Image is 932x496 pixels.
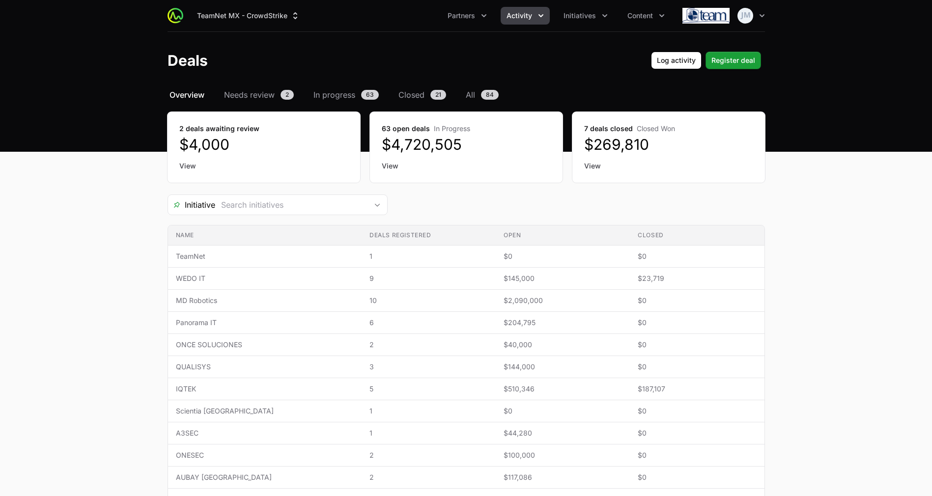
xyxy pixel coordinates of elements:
[369,428,488,438] span: 1
[224,89,275,101] span: Needs review
[396,89,448,101] a: Closed21
[369,340,488,350] span: 2
[434,124,470,133] span: In Progress
[657,55,696,66] span: Log activity
[191,7,306,25] button: TeamNet MX - CrowdStrike
[706,52,761,69] button: Register deal
[638,274,756,283] span: $23,719
[369,296,488,305] span: 10
[584,161,753,171] a: View
[168,8,183,24] img: ActivitySource
[442,7,493,25] button: Partners
[584,136,753,153] dd: $269,810
[382,136,551,153] dd: $4,720,505
[168,89,765,101] nav: Deals navigation
[176,251,354,261] span: TeamNet
[504,406,622,416] span: $0
[176,406,354,416] span: Scientia [GEOGRAPHIC_DATA]
[362,225,496,246] th: Deals registered
[168,199,215,211] span: Initiative
[183,7,671,25] div: Main navigation
[496,225,630,246] th: Open
[169,89,204,101] span: Overview
[481,90,499,100] span: 84
[504,340,622,350] span: $40,000
[168,225,362,246] th: Name
[638,428,756,438] span: $0
[501,7,550,25] button: Activity
[168,52,208,69] h1: Deals
[369,318,488,328] span: 6
[430,90,446,100] span: 21
[176,274,354,283] span: WEDO IT
[651,52,702,69] button: Log activity
[504,274,622,283] span: $145,000
[638,384,756,394] span: $187,107
[179,124,348,134] dt: 2 deals awaiting review
[176,362,354,372] span: QUALISYS
[168,89,206,101] a: Overview
[621,7,671,25] button: Content
[507,11,532,21] span: Activity
[448,11,475,21] span: Partners
[222,89,296,101] a: Needs review2
[682,6,730,26] img: TeamNet MX
[382,161,551,171] a: View
[215,195,367,215] input: Search initiatives
[737,8,753,24] img: Juan Manuel Zuleta
[638,406,756,416] span: $0
[504,318,622,328] span: $204,795
[191,7,306,25] div: Supplier switch menu
[369,274,488,283] span: 9
[504,362,622,372] span: $144,000
[501,7,550,25] div: Activity menu
[382,124,551,134] dt: 63 open deals
[711,55,755,66] span: Register deal
[311,89,381,101] a: In progress63
[638,251,756,261] span: $0
[504,384,622,394] span: $510,346
[369,450,488,460] span: 2
[584,124,753,134] dt: 7 deals closed
[630,225,764,246] th: Closed
[464,89,501,101] a: All84
[281,90,294,100] span: 2
[637,124,675,133] span: Closed Won
[564,11,596,21] span: Initiatives
[504,296,622,305] span: $2,090,000
[638,362,756,372] span: $0
[367,195,387,215] div: Open
[176,428,354,438] span: A3SEC
[651,52,761,69] div: Primary actions
[504,251,622,261] span: $0
[369,384,488,394] span: 5
[369,472,488,482] span: 2
[638,472,756,482] span: $0
[369,406,488,416] span: 1
[176,340,354,350] span: ONCE SOLUCIONES
[369,251,488,261] span: 1
[466,89,475,101] span: All
[176,296,354,305] span: MD Robotics
[558,7,614,25] div: Initiatives menu
[558,7,614,25] button: Initiatives
[627,11,653,21] span: Content
[361,90,379,100] span: 63
[179,161,348,171] a: View
[313,89,355,101] span: In progress
[176,318,354,328] span: Panorama IT
[621,7,671,25] div: Content menu
[504,450,622,460] span: $100,000
[638,450,756,460] span: $0
[176,384,354,394] span: IQTEK
[179,136,348,153] dd: $4,000
[442,7,493,25] div: Partners menu
[176,450,354,460] span: ONESEC
[504,428,622,438] span: $44,280
[176,472,354,482] span: AUBAY [GEOGRAPHIC_DATA]
[369,362,488,372] span: 3
[638,296,756,305] span: $0
[504,472,622,482] span: $117,086
[638,318,756,328] span: $0
[638,340,756,350] span: $0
